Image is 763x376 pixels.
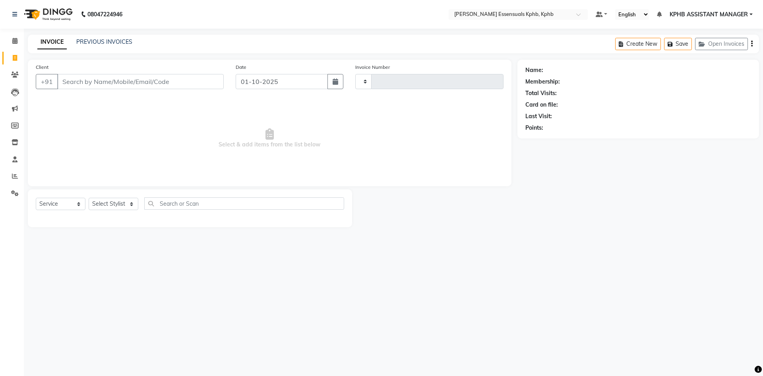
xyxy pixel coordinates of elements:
input: Search or Scan [144,197,344,210]
div: Name: [525,66,543,74]
div: Total Visits: [525,89,557,97]
div: Membership: [525,78,560,86]
label: Invoice Number [355,64,390,71]
div: Last Visit: [525,112,552,121]
button: +91 [36,74,58,89]
img: logo [20,3,75,25]
button: Create New [615,38,661,50]
label: Date [236,64,246,71]
a: INVOICE [37,35,67,49]
div: Points: [525,124,543,132]
span: KPHB ASSISTANT MANAGER [670,10,748,19]
span: Select & add items from the list below [36,99,504,178]
label: Client [36,64,48,71]
button: Save [664,38,692,50]
input: Search by Name/Mobile/Email/Code [57,74,224,89]
b: 08047224946 [87,3,122,25]
button: Open Invoices [695,38,748,50]
div: Card on file: [525,101,558,109]
a: PREVIOUS INVOICES [76,38,132,45]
